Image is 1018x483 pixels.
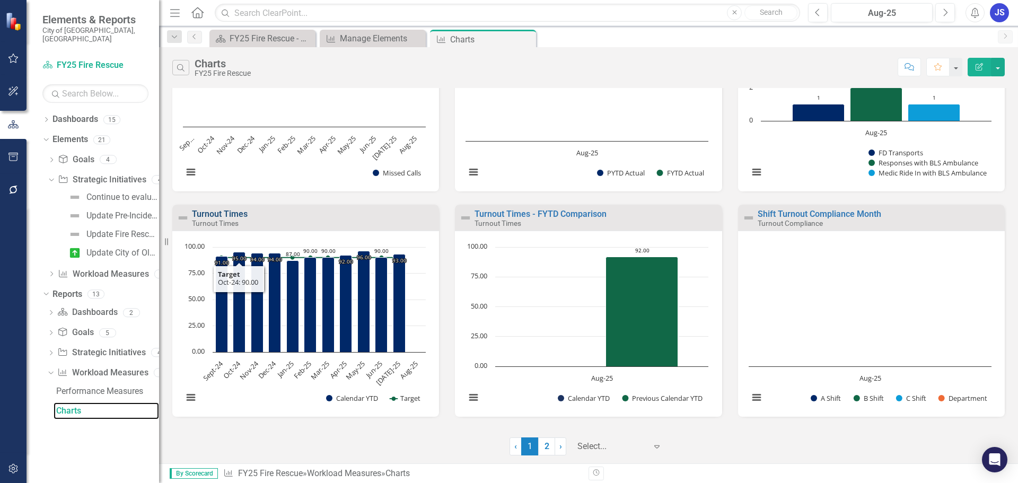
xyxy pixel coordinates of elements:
small: Turnout Times [192,219,239,227]
path: May-25, 96. Calendar YTD. [358,251,370,352]
text: Oct-24 [195,134,217,155]
text: Dec-24 [256,358,278,381]
div: 2 [123,308,140,317]
text: 90.00 [374,247,389,254]
text: 90.00 [321,247,336,254]
text: Feb-25 [276,134,297,155]
button: Show Medic Ride In with BLS Ambulance [868,168,987,178]
a: Elements [52,134,88,146]
text: May-25 [344,359,366,382]
path: Jan-25, 87. Calendar YTD. [287,260,299,352]
svg: Interactive chart [460,242,714,414]
text: Sept-24 [201,358,225,382]
div: Continue to evaluate best practices [86,192,159,202]
text: Jan-25 [256,134,277,155]
text: Aug-25 [865,128,887,137]
path: Aug-25, 1. FD Transports. [792,104,844,121]
input: Search ClearPoint... [215,4,800,22]
text: 95.00 [232,254,247,262]
a: Continue to evaluate best practices [66,189,159,206]
button: View chart menu, Chart [466,165,481,180]
small: City of [GEOGRAPHIC_DATA], [GEOGRAPHIC_DATA] [42,26,148,43]
path: Nov-24, 94. Calendar YTD. [251,253,264,352]
text: 94.00 [250,256,265,263]
img: Not Defined [459,212,472,224]
a: Workload Measures [58,268,148,280]
button: JS [990,3,1009,22]
div: Chart. Highcharts interactive chart. [743,16,999,189]
text: 50.00 [471,301,487,311]
div: Double-Click to Edit [455,205,722,417]
text: 50.00 [188,294,205,303]
button: Show C Shift [896,393,927,403]
div: Aug-25 [835,7,929,20]
a: Update Pre-Incident Plans [66,207,159,224]
div: Update Pre-Incident Plans [86,211,159,221]
a: Turnout Times - FYTD Comparison [475,209,607,219]
span: › [559,441,562,451]
path: Sept-24, 91. Calendar YTD. [216,256,228,352]
input: Search Below... [42,84,148,103]
text: 25.00 [188,320,205,330]
text: 75.00 [471,271,487,280]
a: Shift Turnout Compliance Month [758,209,881,219]
text: Aug-25 [591,373,613,383]
svg: Interactive chart [178,16,431,189]
a: Workload Measures [57,367,148,379]
a: Reports [52,288,82,301]
a: Update Fire Rescue Standard Operating Procedures [66,226,159,243]
path: Apr-25, 92. Calendar YTD. [340,255,352,352]
div: Chart. Highcharts interactive chart. [460,242,716,414]
a: Update City of Oldsmar Emergency Operations Plan [66,244,159,261]
a: FY25 Fire Rescue [238,468,303,478]
div: Chart. Highcharts interactive chart. [178,16,434,189]
button: View chart menu, Chart [466,390,481,405]
g: FD Transports, bar series 1 of 3 with 1 bar. [792,104,844,121]
div: Update City of Oldsmar Emergency Operations Plan [86,248,159,258]
text: Jun-25 [363,359,384,380]
button: Show PYTD Actual [597,168,645,178]
div: Double-Click to Edit [738,205,1005,417]
div: Charts [385,468,410,478]
button: Search [744,5,797,20]
div: Performance Measures [56,387,159,396]
div: 13 [87,289,104,298]
img: Not Defined [68,228,81,241]
div: 4 [100,155,117,164]
text: Nov-24 [214,134,237,156]
text: Jan-25 [275,359,296,380]
text: Aug-25 [397,134,419,156]
button: Show Calendar YTD [558,393,610,403]
path: Aug-25, 1. Medic Ride In with BLS Ambulance. [908,104,960,121]
text: 100.00 [467,241,487,251]
text: 94.00 [268,256,282,263]
button: Show Calendar YTD [326,393,379,403]
img: On Target [68,247,81,259]
div: Charts [195,58,251,69]
span: By Scorecard [170,468,218,479]
button: Show A Shift [811,393,841,403]
text: [DATE]-25 [370,134,398,162]
div: FY25 Fire Rescue - Strategic Plan [230,32,313,45]
text: 90.00 [303,247,318,254]
img: Not Defined [68,209,81,222]
text: Oct-24 [221,358,243,380]
text: 87.00 [286,250,300,258]
text: Sep… [177,134,196,152]
button: View chart menu, Chart [749,165,764,180]
text: 91.00 [215,259,229,266]
text: Aug-25 [576,148,598,157]
text: Mar-25 [295,134,317,156]
a: Manage Elements [322,32,423,45]
path: Aug-25, 2. Responses with BLS Ambulance. [850,88,902,121]
a: Turnout Times [192,209,248,219]
text: 96.00 [357,253,371,261]
img: Not Defined [68,191,81,204]
text: Jun-25 [357,134,378,155]
div: 2 [154,368,171,377]
div: 21 [93,135,110,144]
div: FY25 Fire Rescue [195,69,251,77]
img: Not Defined [742,212,755,224]
a: Goals [58,154,94,166]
